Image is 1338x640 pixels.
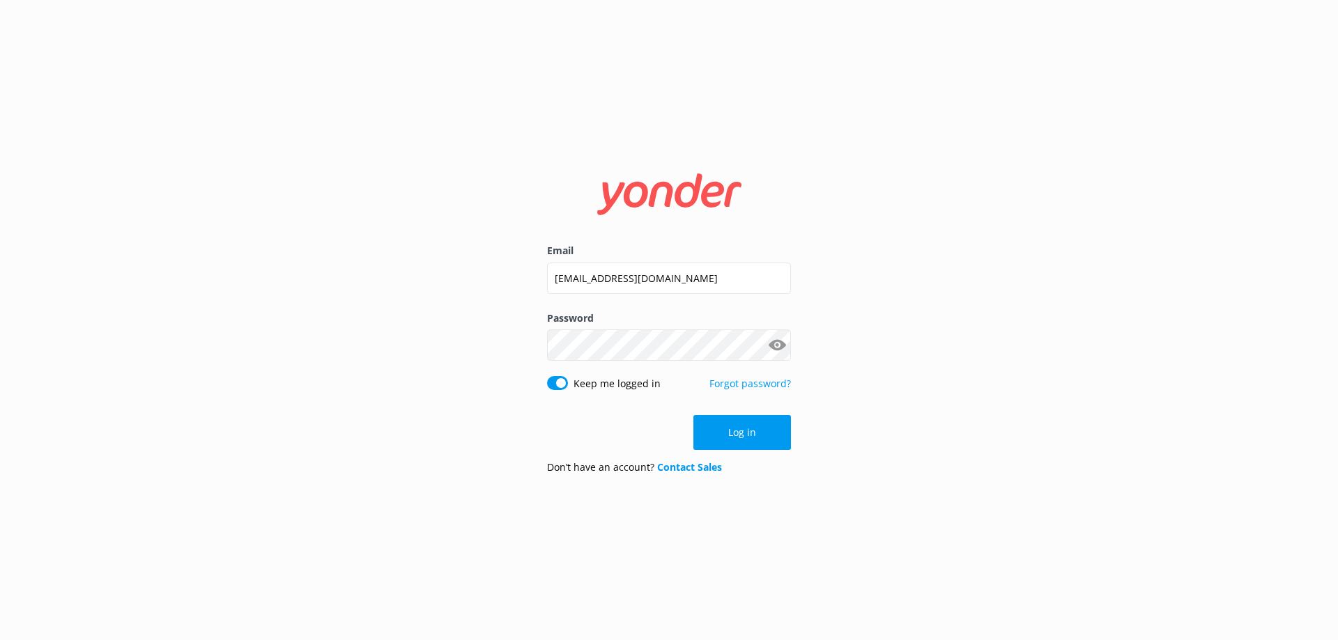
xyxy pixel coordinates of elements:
label: Password [547,311,791,326]
input: user@emailaddress.com [547,263,791,294]
button: Log in [693,415,791,450]
label: Keep me logged in [574,376,661,391]
a: Forgot password? [709,377,791,390]
p: Don’t have an account? [547,460,722,475]
button: Show password [763,331,791,359]
a: Contact Sales [657,460,722,474]
label: Email [547,243,791,258]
